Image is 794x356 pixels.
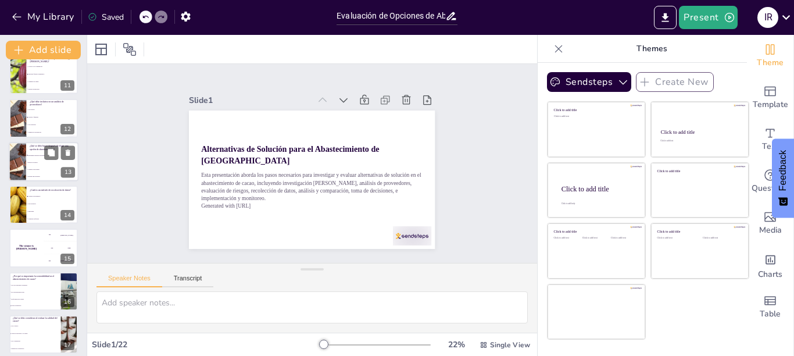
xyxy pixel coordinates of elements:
span: Single View [490,340,530,350]
span: Ninguna de las anteriores [11,348,60,349]
p: Themes [568,35,735,63]
button: Duplicate Slide [44,319,58,333]
div: Click to add text [554,237,580,240]
div: 300 [44,255,78,268]
div: 12 [60,124,74,134]
button: Duplicate Slide [44,102,58,116]
div: Click to add title [657,230,741,234]
button: Duplicate Slide [44,276,58,290]
div: 15 [9,229,78,267]
span: Implementar medidas necesarias [28,154,78,156]
span: Theme [757,56,784,69]
span: Publicidad [28,211,77,212]
div: Click to add title [661,129,738,135]
button: Delete Slide [61,145,75,159]
button: Duplicate Slide [44,145,58,159]
div: Add charts and graphs [747,244,793,286]
span: Ignorar los riesgos [28,161,78,163]
button: Delete Slide [60,189,74,203]
span: Porque mejora la calidad [11,298,60,299]
button: Delete Slide [60,102,74,116]
div: 17 [60,340,74,350]
span: Conocer a los competidores [28,66,77,67]
div: Get real-time input from your audience [747,161,793,202]
span: Mejorar la publicidad [28,88,77,90]
button: Feedback - Show survey [772,138,794,218]
p: Generated with [URL] [202,202,423,209]
div: Click to add title [657,169,741,173]
button: Create New [636,72,714,92]
p: ¿Cuál es un método de recolección de datos? [30,188,74,192]
p: ¿Qué debe incluirse en un análisis de proveedores? [30,100,74,106]
span: Calidad y fiabilidad [28,117,77,118]
span: Descubrir fuentes de suministro [28,73,77,74]
p: Esta presentación aborda los pasos necesarios para investigar y evaluar alternativas de solución ... [202,172,423,202]
span: Solo precios [28,109,77,111]
div: 22 % [442,339,470,350]
button: Sendsteps [547,72,631,92]
div: Add ready made slides [747,77,793,119]
div: Saved [88,12,124,23]
div: 200 [44,242,78,255]
span: Solo la apariencia [11,340,60,341]
span: Llamadas telefónicas [28,218,77,219]
div: Slide 1 [189,95,309,106]
span: Charts [758,268,782,281]
button: My Library [9,8,79,26]
span: Por responsabilidad social [11,291,60,293]
button: Delete Slide [60,276,74,290]
button: I R [757,6,778,29]
div: Click to add text [554,115,637,118]
button: Duplicate Slide [44,189,58,203]
strong: Alternativas de Solución para el Abastecimiento de [GEOGRAPHIC_DATA] [202,145,380,165]
span: Solo ubicación [28,124,77,125]
span: Análisis de documentos [28,196,77,197]
div: I R [757,7,778,28]
span: Aumentar las ventas [28,81,77,82]
div: Add text boxes [747,119,793,161]
button: Delete Slide [60,319,74,333]
div: Jaap [67,247,70,249]
div: 13 [9,142,78,181]
span: Table [760,308,781,321]
div: Click to add text [582,237,609,240]
div: 14 [9,186,78,224]
div: 100 [44,229,78,241]
span: Text [762,140,778,153]
div: Layout [92,40,110,59]
div: 12 [9,99,78,137]
button: Present [679,6,737,29]
span: Todas las anteriores [11,305,60,306]
div: 13 [61,167,75,177]
span: Solo por cuestiones económicas [11,284,60,286]
span: Ninguna de las anteriores [28,131,77,133]
div: Click to add text [703,237,739,240]
div: Click to add body [561,202,635,205]
div: 14 [60,210,74,220]
div: Change the overall theme [747,35,793,77]
div: Click to add title [554,230,637,234]
span: Solo el precio [11,326,60,327]
span: Realizar más encuestas [28,176,78,177]
button: Speaker Notes [96,275,162,287]
input: Insert title [337,8,445,24]
span: Cambiar de proveedor [28,169,78,170]
div: Click to add title [561,184,636,193]
p: ¿Por qué es importante la sostenibilidad en el abastecimiento de cacao? [13,275,58,281]
div: 16 [60,297,74,307]
span: Questions [752,182,789,195]
button: Delete Slide [60,59,74,73]
span: Aspectos sensoriales y de origen [11,333,60,334]
div: Slide 1 / 22 [92,339,319,350]
p: ¿Cuál es el objetivo principal de la investigación [PERSON_NAME]? [30,57,74,63]
button: Export to PowerPoint [654,6,677,29]
button: Duplicate Slide [44,232,58,246]
div: Click to add text [611,237,637,240]
button: Duplicate Slide [44,59,58,73]
div: 15 [60,254,74,264]
div: Add a table [747,286,793,328]
div: Click to add text [657,237,694,240]
span: Template [753,98,788,111]
button: Add slide [6,41,81,59]
div: 17 [9,315,78,354]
